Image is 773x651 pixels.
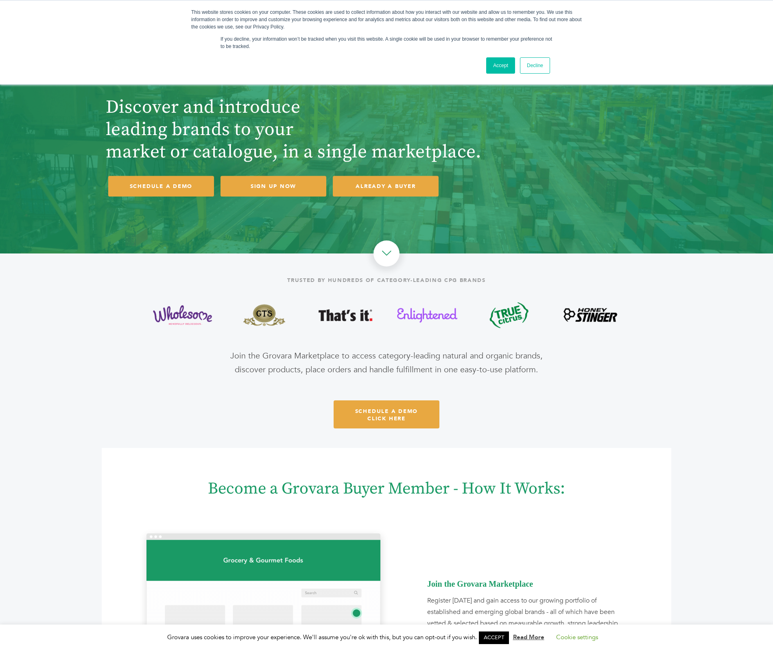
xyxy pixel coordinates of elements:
a: ALREADY A BUYER [333,176,439,197]
div: Become a Grovara Buyer Member - How It Works: [134,481,639,497]
div: Trusted by hundreds of category-leading CPG brands [102,273,671,288]
div: Join the Grovara Marketplace to access category-leading natural and organic brands, discover prod... [230,349,543,377]
a: Read More [513,633,544,641]
a: Decline [520,57,550,74]
a: schedule a demo click here [334,400,439,428]
div: Join the Grovara Marketplace [427,578,627,590]
a: Accept [486,57,515,74]
a: Cookie settings [556,633,598,641]
div: Register [DATE] and gain access to our growing portfolio of established and emerging global brand... [427,595,627,640]
span: schedule a demo click here [355,408,418,422]
a: ACCEPT [479,631,509,644]
div: This website stores cookies on your computer. These cookies are used to collect information about... [191,9,582,31]
a: SCHEDULE A DEMO [108,176,214,197]
h1: Discover and introduce leading brands to your market or catalogue, in a single marketplace. [106,96,525,164]
a: SIGN UP NOW [221,176,326,197]
p: If you decline, your information won’t be tracked when you visit this website. A single cookie wi... [221,35,552,50]
span: Grovara uses cookies to improve your experience. We'll assume you're ok with this, but you can op... [167,633,606,641]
